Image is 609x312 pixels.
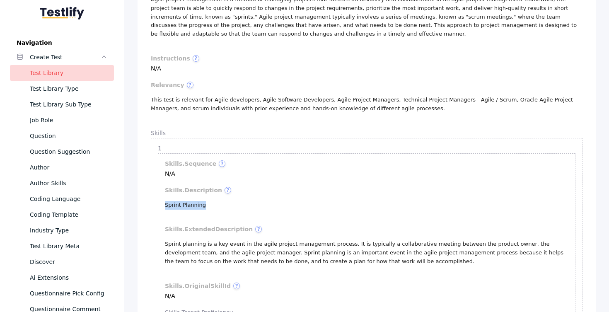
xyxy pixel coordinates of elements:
label: instructions [151,55,582,62]
a: Test Library Type [10,81,114,97]
p: Sprint planning is a key event in the agile project management process. It is typically a collabo... [165,240,568,266]
div: Ai Extensions [30,273,107,283]
a: Test Library [10,65,114,81]
label: Skills [151,130,582,136]
span: ? [187,82,193,88]
section: N/A [165,283,568,299]
a: Questionnaire Pick Config [10,285,114,301]
a: Industry Type [10,223,114,238]
label: relevancy [151,82,582,88]
span: ? [219,160,225,167]
span: ? [193,55,199,62]
a: Discover [10,254,114,270]
a: Job Role [10,112,114,128]
label: skills.extendedDescription [165,226,568,232]
a: Ai Extensions [10,270,114,285]
p: This test is relevant for Agile developers, Agile Software Developers, Agile Project Managers, Te... [151,96,582,113]
div: Author [30,162,107,172]
img: Testlify - Backoffice [40,7,84,19]
div: Test Library Type [30,84,107,94]
span: ? [225,187,231,193]
a: Author [10,160,114,175]
a: Author Skills [10,175,114,191]
div: Author Skills [30,178,107,188]
a: Question [10,128,114,144]
section: N/A [165,160,568,177]
div: Test Library [30,68,107,78]
div: Test Library Sub Type [30,99,107,109]
label: skills.originalSkillId [165,283,568,289]
div: Coding Template [30,210,107,220]
div: Discover [30,257,107,267]
div: Industry Type [30,225,107,235]
div: Question [30,131,107,141]
div: Question Suggestion [30,147,107,157]
a: Test Library Meta [10,238,114,254]
a: Coding Language [10,191,114,207]
div: Create Test [30,52,101,62]
label: skills.description [165,187,568,193]
span: ? [255,226,262,232]
section: N/A [151,55,582,72]
a: Coding Template [10,207,114,223]
p: Sprint Planning [165,201,568,210]
label: 1 [158,145,575,152]
div: Coding Language [30,194,107,204]
div: Test Library Meta [30,241,107,251]
div: Job Role [30,115,107,125]
a: Question Suggestion [10,144,114,160]
div: Questionnaire Pick Config [30,288,107,298]
a: Test Library Sub Type [10,97,114,112]
span: ? [233,283,240,289]
label: skills.sequence [165,160,568,167]
label: Navigation [10,39,114,46]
